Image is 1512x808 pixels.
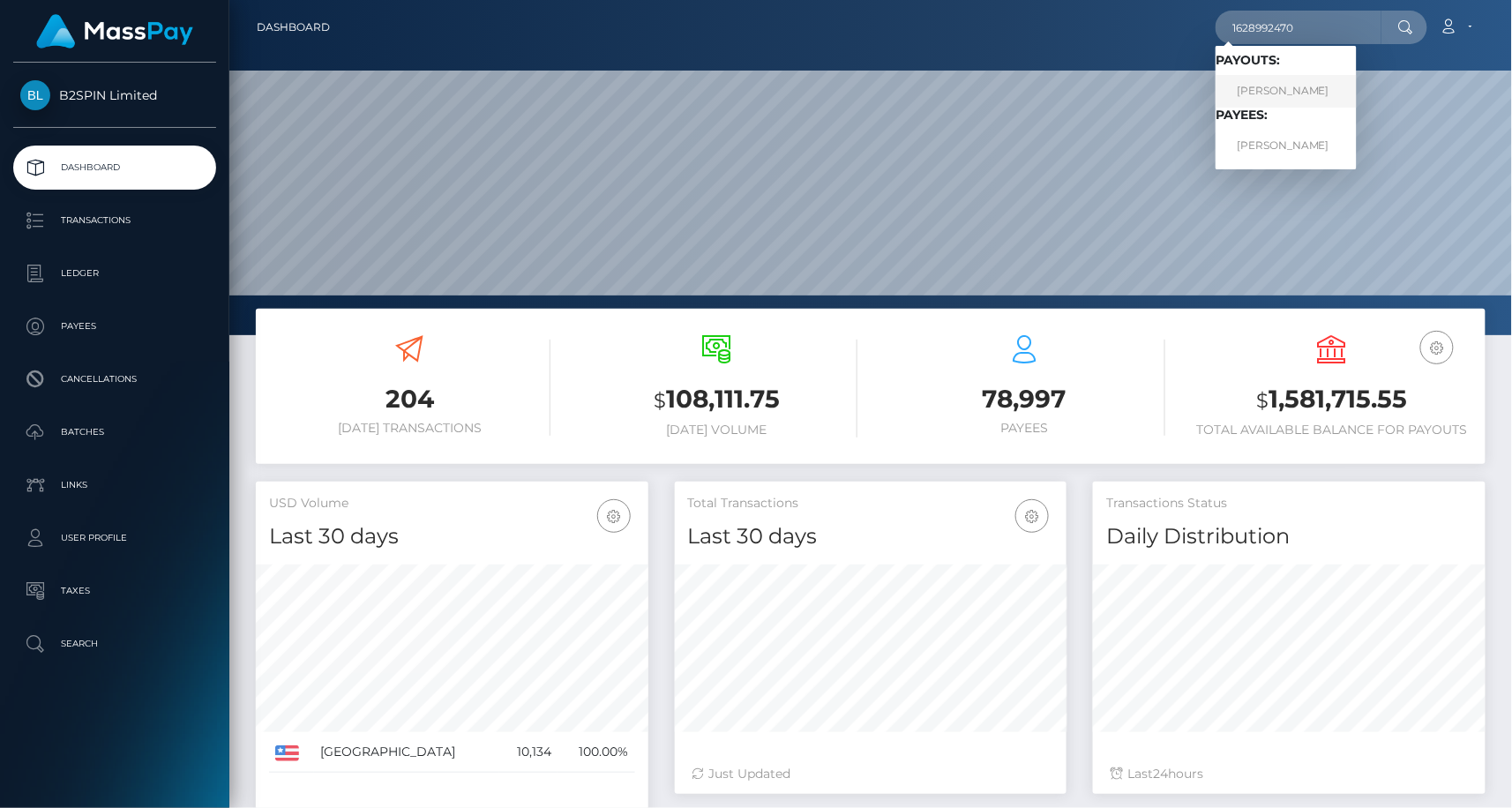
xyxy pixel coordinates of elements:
[13,357,216,401] a: Cancellations
[558,732,635,773] td: 100.00%
[13,198,216,243] a: Transactions
[1192,423,1473,438] h6: Total Available Balance for Payouts
[269,421,550,436] h6: [DATE] Transactions
[1192,382,1473,418] h3: 1,581,715.55
[1216,130,1357,162] a: [PERSON_NAME]
[20,472,209,498] p: Links
[13,463,216,507] a: Links
[13,304,216,348] a: Payees
[20,578,209,604] p: Taxes
[499,732,558,773] td: 10,134
[1216,75,1357,108] a: [PERSON_NAME]
[269,495,635,512] h5: USD Volume
[577,423,858,438] h6: [DATE] Volume
[1216,108,1357,123] h6: Payees:
[20,313,209,340] p: Payees
[257,9,330,46] a: Dashboard
[20,631,209,657] p: Search
[36,14,193,49] img: MassPay Logo
[1256,388,1269,413] small: $
[20,260,209,287] p: Ledger
[884,382,1165,416] h3: 78,997
[1106,495,1472,512] h5: Transactions Status
[654,388,666,413] small: $
[20,525,209,551] p: User Profile
[688,521,1054,552] h4: Last 30 days
[692,765,1050,783] div: Just Updated
[314,732,498,773] td: [GEOGRAPHIC_DATA]
[269,521,635,552] h4: Last 30 days
[13,146,216,190] a: Dashboard
[13,410,216,454] a: Batches
[688,495,1054,512] h5: Total Transactions
[20,154,209,181] p: Dashboard
[269,382,550,416] h3: 204
[13,569,216,613] a: Taxes
[13,251,216,296] a: Ledger
[577,382,858,418] h3: 108,111.75
[1216,53,1357,68] h6: Payouts:
[1216,11,1381,44] input: Search...
[1153,766,1168,782] span: 24
[13,516,216,560] a: User Profile
[20,419,209,445] p: Batches
[884,421,1165,436] h6: Payees
[20,80,50,110] img: B2SPIN Limited
[1106,521,1472,552] h4: Daily Distribution
[20,207,209,234] p: Transactions
[275,745,299,761] img: US.png
[13,87,216,103] span: B2SPIN Limited
[13,622,216,666] a: Search
[20,366,209,393] p: Cancellations
[1111,765,1468,783] div: Last hours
